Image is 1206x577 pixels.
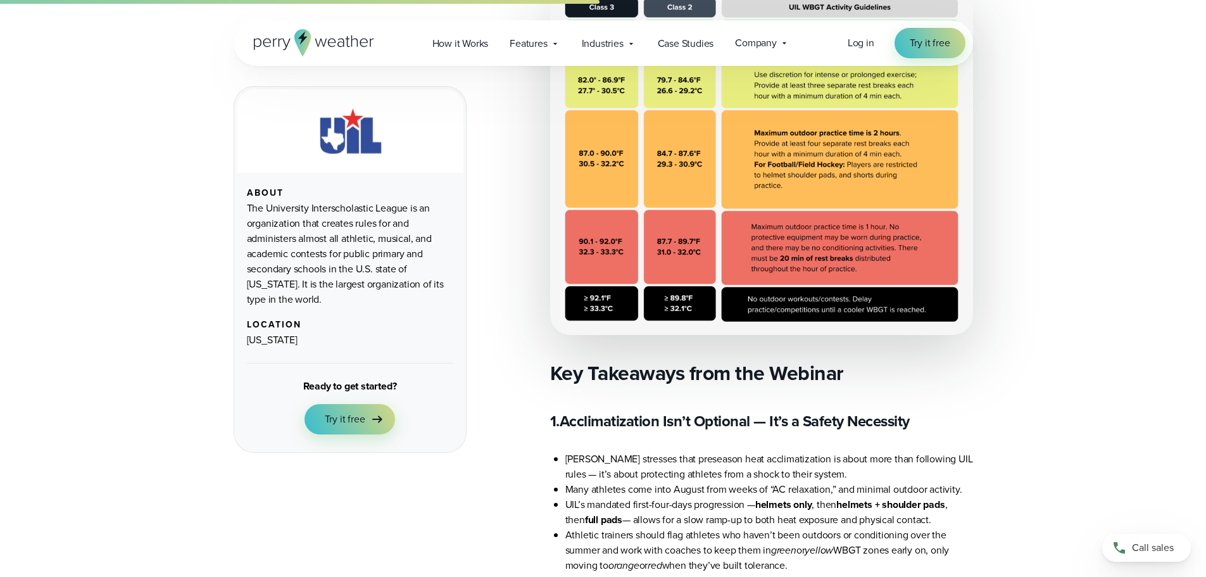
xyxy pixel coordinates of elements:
strong: helmets + shoulder pads [836,497,945,512]
h3: 1. [550,411,973,431]
em: red [648,558,662,573]
div: [US_STATE] [247,333,453,348]
div: The University Interscholastic League is an organization that creates rules for and administers a... [247,201,453,307]
strong: helmets only [755,497,812,512]
span: How it Works [432,36,489,51]
span: Log in [848,35,874,50]
a: Call sales [1102,534,1191,562]
a: Case Studies [647,30,725,56]
strong: full pads [585,512,622,527]
span: Features [510,36,547,51]
span: Industries [582,36,624,51]
em: green [771,543,796,557]
a: Log in [848,35,874,51]
span: Try it free [910,35,950,51]
a: Try it free [305,404,396,434]
li: Athletic trainers should flag athletes who haven’t been outdoors or conditioning over the summer ... [565,528,973,573]
div: Location [247,320,453,330]
a: Try it free [895,28,965,58]
em: orange [608,558,639,573]
a: How it Works [422,30,499,56]
span: Try it free [325,412,365,427]
div: Ready to get started? [303,379,397,394]
span: Call sales [1132,540,1174,555]
strong: Acclimatization Isn’t Optional — It’s a Safety Necessity [560,410,910,433]
span: Company [735,35,777,51]
div: About [247,188,453,198]
h2: Key Takeaways from the Webinar [550,360,973,386]
span: Case Studies [658,36,714,51]
li: Many athletes come into August from weeks of “AC relaxation,” and minimal outdoor activity. [565,482,973,497]
li: UIL’s mandated first-four-days progression — , then , then — allows for a slow ramp-up to both he... [565,497,973,528]
li: [PERSON_NAME] stresses that preseason heat acclimatization is about more than following UIL rules... [565,452,973,482]
img: UIL.svg [308,105,393,158]
em: yellow [805,543,833,557]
